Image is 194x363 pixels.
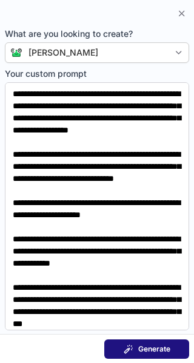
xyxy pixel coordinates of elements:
[5,82,189,330] textarea: Your custom prompt
[28,47,98,59] div: [PERSON_NAME]
[5,28,189,40] span: What are you looking to create?
[5,68,189,80] span: Your custom prompt
[104,339,189,359] button: Generate
[138,344,170,354] span: Generate
[5,48,22,57] img: Connie from ContactOut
